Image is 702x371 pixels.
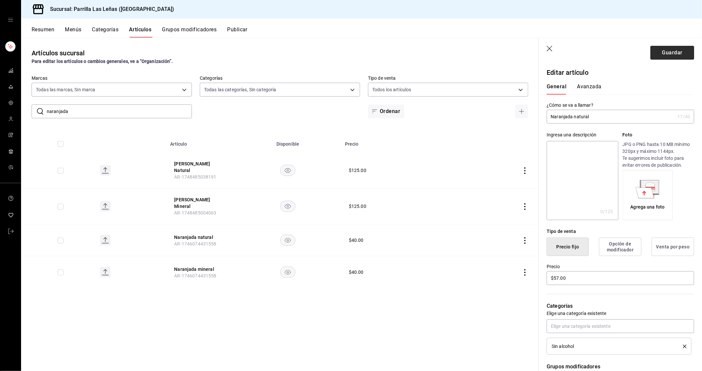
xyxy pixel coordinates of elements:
[36,86,95,93] span: Todas las marcas, Sin marca
[522,203,528,210] button: actions
[32,59,173,64] strong: Para editar los artículos o cambios generales, ve a “Organización”.
[280,267,296,278] button: availability-product
[547,265,694,269] label: Precio
[547,83,686,95] div: navigation tabs
[368,104,404,118] button: Ordenar
[547,83,566,95] button: General
[280,165,296,176] button: availability-product
[174,266,227,272] button: edit-product-location
[677,113,690,120] div: 17 /40
[372,86,411,93] span: Todos los artículos
[547,310,694,317] p: Elige una categoría existente
[45,5,174,13] h3: Sucursal: Parrilla Las Leñas ([GEOGRAPHIC_DATA])
[678,345,687,348] button: delete
[547,103,694,108] label: ¿Cómo se va a llamar?
[547,319,694,333] input: Elige una categoría existente
[349,269,364,275] div: $ 40.00
[368,76,528,81] label: Tipo de venta
[65,26,81,38] button: Menús
[8,17,13,22] button: open drawer
[547,271,694,285] input: $0.00
[129,26,151,38] button: Artículos
[650,46,694,60] button: Guardar
[32,26,54,38] button: Resumen
[600,208,613,215] div: 0 /125
[547,228,694,235] div: Tipo de venta
[522,167,528,174] button: actions
[32,76,192,81] label: Marcas
[522,269,528,276] button: actions
[631,204,665,211] div: Agrega una foto
[280,235,296,246] button: availability-product
[547,363,694,371] p: Grupos modificadores
[92,26,119,38] button: Categorías
[47,105,192,118] input: Buscar artículo
[200,76,360,81] label: Categorías
[547,238,589,256] button: Precio fijo
[349,203,366,210] div: $ 125.00
[227,26,247,38] button: Publicar
[204,86,276,93] span: Todas las categorías, Sin categoría
[235,131,341,153] th: Disponible
[174,210,216,215] span: AR-1748485004063
[280,201,296,212] button: availability-product
[166,131,235,153] th: Artículo
[522,237,528,244] button: actions
[577,83,602,95] button: Avanzada
[547,68,694,77] p: Editar artículo
[624,172,671,218] div: Agrega una foto
[174,160,227,174] button: edit-product-location
[349,167,366,174] div: $ 125.00
[623,131,694,138] p: Foto
[162,26,217,38] button: Grupos modificadores
[174,273,216,278] span: AR-1746074431558
[623,141,694,169] p: JPG o PNG hasta 10 MB mínimo 320px y máximo 1144px. Te sugerimos incluir foto para evitar errores...
[349,237,364,243] div: $ 40.00
[174,241,216,246] span: AR-1746074431558
[599,238,641,256] button: Opción de modificador
[174,234,227,241] button: edit-product-location
[652,238,694,256] button: Venta por peso
[547,131,618,138] div: Ingresa una descripción
[174,174,216,180] span: AR-1748485038191
[32,26,702,38] div: navigation tabs
[547,302,694,310] p: Categorías
[32,48,85,58] div: Artículos sucursal
[552,344,574,349] span: Sin alcohol
[341,131,454,153] th: Precio
[174,196,227,210] button: edit-product-location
